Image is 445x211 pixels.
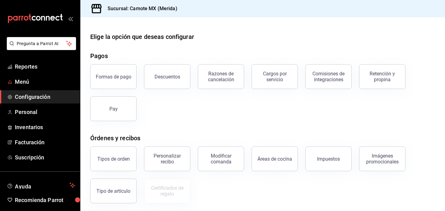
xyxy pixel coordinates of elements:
div: Órdenes y recibos [90,133,140,143]
div: Impuestos [317,156,340,162]
div: Tipos de orden [97,156,130,162]
button: Pregunta a Parrot AI [7,37,76,50]
button: Imágenes promocionales [359,146,405,171]
button: Pay [90,96,137,121]
span: Ayuda [15,182,67,189]
div: Pagos [90,51,108,61]
div: Retención y propina [363,71,401,82]
div: Áreas de cocina [257,156,292,162]
h3: Sucursal: Camote MX (Merida) [103,5,177,12]
span: Inventarios [15,123,75,131]
div: Pay [109,106,118,112]
div: Comisiones de integraciones [309,71,348,82]
button: Descuentos [144,64,190,89]
div: Imágenes promocionales [363,153,401,165]
button: Tipo de artículo [90,179,137,203]
span: Pregunta a Parrot AI [17,40,66,47]
button: Retención y propina [359,64,405,89]
button: Razones de cancelación [198,64,244,89]
button: Certificados de regalo [144,179,190,203]
button: Personalizar recibo [144,146,190,171]
span: Reportes [15,62,75,71]
div: Personalizar recibo [148,153,186,165]
button: Modificar comanda [198,146,244,171]
button: Áreas de cocina [252,146,298,171]
span: Recomienda Parrot [15,196,75,204]
button: Formas de pago [90,64,137,89]
div: Cargos por servicio [256,71,294,82]
div: Razones de cancelación [202,71,240,82]
span: Configuración [15,93,75,101]
a: Pregunta a Parrot AI [4,45,76,51]
div: Elige la opción que deseas configurar [90,32,194,41]
div: Certificados de regalo [148,185,186,197]
span: Menú [15,78,75,86]
div: Tipo de artículo [96,188,130,194]
button: Cargos por servicio [252,64,298,89]
span: Facturación [15,138,75,146]
div: Formas de pago [96,74,131,80]
div: Descuentos [155,74,180,80]
button: open_drawer_menu [68,16,73,21]
button: Tipos de orden [90,146,137,171]
button: Comisiones de integraciones [305,64,352,89]
div: Modificar comanda [202,153,240,165]
button: Impuestos [305,146,352,171]
span: Suscripción [15,153,75,162]
span: Personal [15,108,75,116]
